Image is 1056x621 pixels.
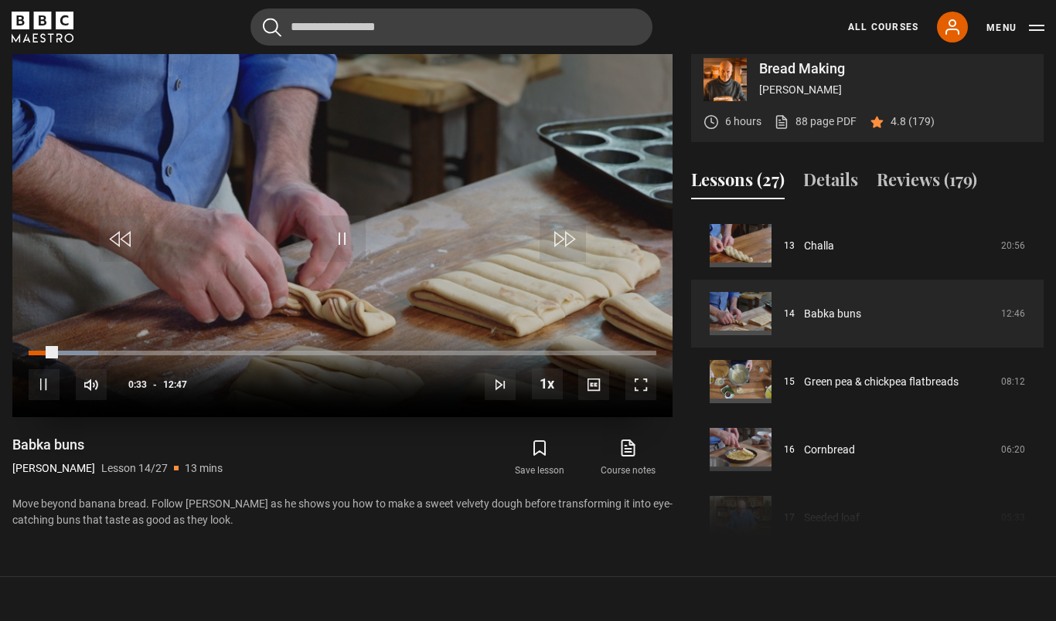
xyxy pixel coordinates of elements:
[891,114,935,130] p: 4.8 (179)
[625,369,656,400] button: Fullscreen
[153,379,157,390] span: -
[29,369,60,400] button: Pause
[803,167,858,199] button: Details
[163,371,187,399] span: 12:47
[877,167,977,199] button: Reviews (179)
[12,12,73,42] svg: BBC Maestro
[128,371,147,399] span: 0:33
[774,114,857,130] a: 88 page PDF
[12,460,95,477] p: [PERSON_NAME]
[691,167,785,199] button: Lessons (27)
[759,62,1031,76] p: Bread Making
[532,368,563,399] button: Playback Rate
[804,238,834,254] a: Challa
[848,20,918,34] a: All Courses
[759,82,1031,98] p: [PERSON_NAME]
[29,351,656,355] div: Progress Bar
[584,436,673,480] a: Course notes
[578,369,609,400] button: Captions
[76,369,107,400] button: Mute
[12,46,673,416] video-js: Video Player
[804,442,855,458] a: Cornbread
[804,306,861,322] a: Babka buns
[725,114,761,130] p: 6 hours
[496,436,584,480] button: Save lesson
[263,18,281,37] button: Submit the search query
[485,369,516,400] button: Next Lesson
[12,496,673,528] p: Move beyond banana bread. Follow [PERSON_NAME] as he shows you how to make a sweet velvety dough ...
[12,436,223,454] h1: Babka buns
[185,460,223,477] p: 13 mins
[250,8,652,46] input: Search
[986,20,1044,36] button: Toggle navigation
[101,460,168,477] p: Lesson 14/27
[804,374,959,390] a: Green pea & chickpea flatbreads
